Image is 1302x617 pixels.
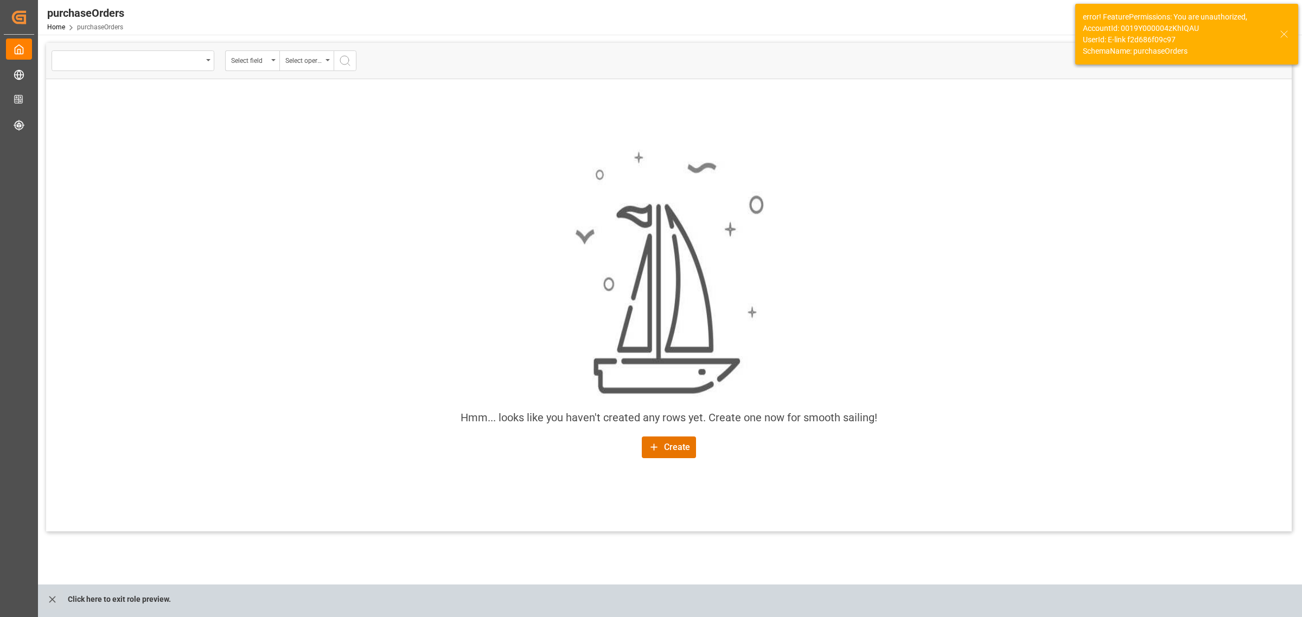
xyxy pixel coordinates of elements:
p: SchemaName: purchaseOrders [1083,46,1269,57]
p: Click here to exit role preview. [68,589,171,609]
img: smooth_sailing.jpeg [574,150,764,396]
div: Hmm... looks like you haven't created any rows yet. Create one now for smooth sailing! [461,409,877,426]
div: Select operator [285,53,322,66]
button: open menu [279,50,334,71]
button: open menu [225,50,279,71]
button: search button [334,50,356,71]
p: AccountId: 0019Y000004zKhIQAU [1083,23,1199,34]
div: purchaseOrders [47,5,124,21]
p: UserId: E-link f2d686f09c97 [1083,34,1269,46]
button: close role preview [41,589,63,609]
p: error! FeaturePermissions: You are unauthorized, [1083,11,1269,23]
a: Home [47,23,65,31]
button: Create [642,436,696,458]
div: Create [648,441,690,454]
button: open menu [52,50,214,71]
div: Select field [231,53,268,66]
